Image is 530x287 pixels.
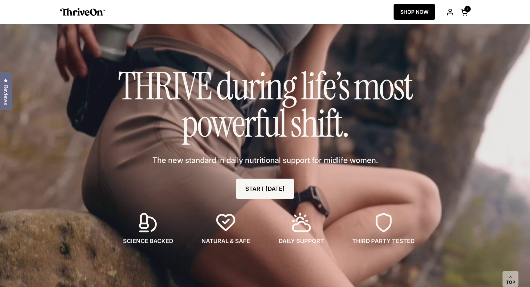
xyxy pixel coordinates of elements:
[201,237,250,245] span: NATURAL & SAFE
[123,237,173,245] span: SCIENCE BACKED
[394,4,435,20] a: SHOP NOW
[152,155,378,166] span: The new standard in daily nutritional support for midlife women.
[352,237,415,245] span: THIRD PARTY TESTED
[236,179,294,199] a: START [DATE]
[279,237,324,245] span: DAILY SUPPORT
[506,280,515,285] span: Top
[2,85,10,105] span: Reviews
[498,257,524,281] iframe: Gorgias live chat messenger
[105,68,425,142] h1: THRIVE during life’s most powerful shift.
